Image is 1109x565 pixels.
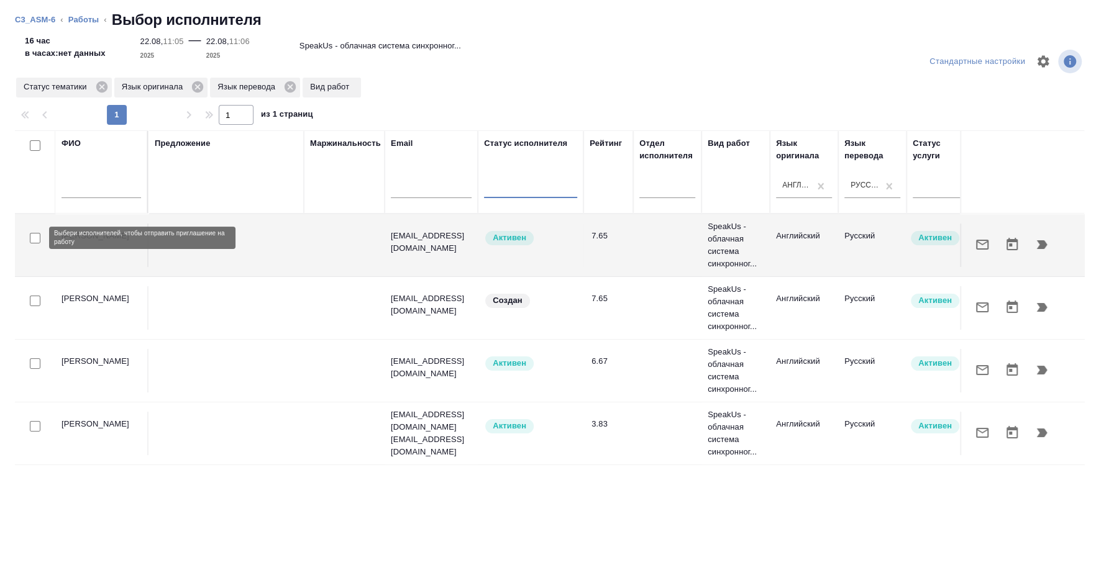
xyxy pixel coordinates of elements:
p: Активен [918,420,952,432]
div: Язык оригинала [776,137,832,162]
div: Email [391,137,413,150]
div: — [189,30,201,62]
td: [PERSON_NAME] [55,286,148,330]
input: Выбери исполнителей, чтобы отправить приглашение на работу [30,358,40,369]
p: [EMAIL_ADDRESS][DOMAIN_NAME] [391,433,472,458]
input: Выбери исполнителей, чтобы отправить приглашение на работу [30,421,40,432]
button: Открыть календарь загрузки [997,292,1027,322]
button: Открыть календарь загрузки [997,355,1027,385]
p: Активен [918,232,952,244]
p: Активен [493,357,526,369]
div: Русский [851,181,879,191]
a: C3_ASM-6 [15,15,55,24]
p: 11:05 [163,37,183,46]
button: Продолжить [1027,230,1057,260]
button: Продолжить [1027,292,1057,322]
div: split button [926,52,1028,71]
p: Активен [918,294,952,307]
p: [EMAIL_ADDRESS][DOMAIN_NAME] [391,292,472,317]
p: SpeakUs - облачная система синхронног... [299,40,461,52]
p: SpeakUs - облачная система синхронног... [708,283,764,333]
span: Посмотреть информацию [1058,50,1084,73]
button: Отправить предложение о работе [967,292,997,322]
div: Вид работ [708,137,750,150]
p: [EMAIL_ADDRESS][DOMAIN_NAME] [391,409,472,433]
button: Продолжить [1027,355,1057,385]
p: Создан [493,294,523,307]
div: Рядовой исполнитель: назначай с учетом рейтинга [484,355,577,372]
button: Отправить предложение о работе [967,230,997,260]
div: Рейтинг [590,137,622,150]
div: 7.65 [591,230,627,242]
p: SpeakUs - облачная система синхронног... [708,346,764,395]
div: Английский [782,181,811,191]
td: Русский [838,412,906,455]
h2: Выбор исполнителя [112,10,262,30]
div: Рядовой исполнитель: назначай с учетом рейтинга [484,230,577,246]
li: ‹ [60,14,63,26]
p: Язык перевода [217,81,280,93]
td: Русский [838,349,906,392]
div: Рядовой исполнитель: назначай с учетом рейтинга [484,418,577,435]
p: Активен [918,357,952,369]
div: Язык оригинала [114,78,208,97]
td: Русский [838,286,906,330]
div: Статус тематики [16,78,112,97]
td: Английский [770,412,838,455]
p: Статус тематики [24,81,91,93]
button: Открыть календарь загрузки [997,418,1027,448]
p: 22.08, [140,37,163,46]
li: ‹ [104,14,106,26]
p: 11:06 [229,37,250,46]
p: [EMAIL_ADDRESS][DOMAIN_NAME] [391,230,472,255]
p: [EMAIL_ADDRESS][DOMAIN_NAME] [391,355,472,380]
div: 6.67 [591,355,627,368]
div: ФИО [62,137,81,150]
td: Английский [770,349,838,392]
p: Язык оригинала [122,81,188,93]
div: Маржинальность [310,137,381,150]
button: Отправить предложение о работе [967,355,997,385]
button: Продолжить [1027,418,1057,448]
div: 3.83 [591,418,627,430]
p: SpeakUs - облачная система синхронног... [708,220,764,270]
p: SpeakUs - облачная система синхронног... [708,409,764,458]
input: Выбери исполнителей, чтобы отправить приглашение на работу [30,296,40,306]
div: Статус исполнителя [484,137,567,150]
div: Отдел исполнителя [639,137,695,162]
span: из 1 страниц [261,107,313,125]
button: Открыть календарь загрузки [997,230,1027,260]
td: Английский [770,224,838,267]
p: 16 час [25,35,106,47]
p: Активен [493,232,526,244]
div: Язык перевода [844,137,900,162]
td: [PERSON_NAME] [55,224,148,267]
p: Активен [493,420,526,432]
div: 7.65 [591,292,627,305]
div: Язык перевода [210,78,300,97]
td: [PERSON_NAME] [55,349,148,392]
nav: breadcrumb [15,10,1094,30]
a: Работы [68,15,99,24]
div: Статус услуги [913,137,969,162]
td: [PERSON_NAME] [55,412,148,455]
span: Настроить таблицу [1028,47,1058,76]
p: 22.08, [206,37,229,46]
div: Предложение [155,137,211,150]
td: Английский [770,286,838,330]
button: Отправить предложение о работе [967,418,997,448]
td: Русский [838,224,906,267]
p: Вид работ [310,81,354,93]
